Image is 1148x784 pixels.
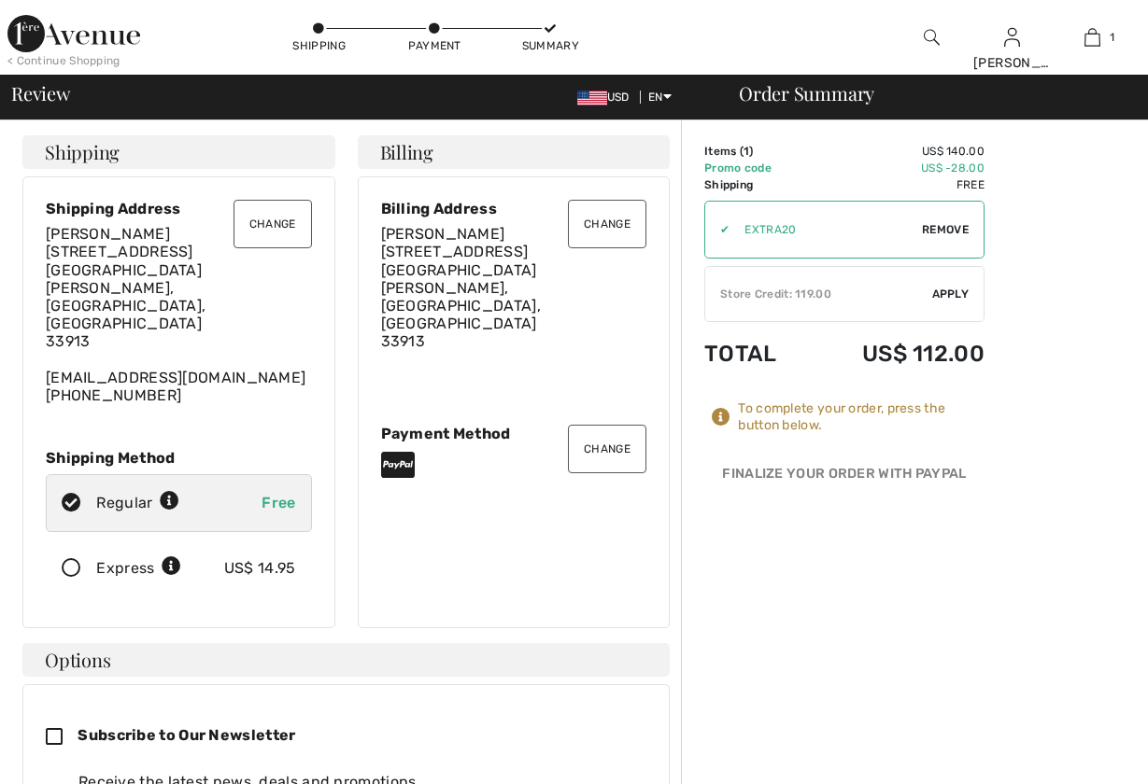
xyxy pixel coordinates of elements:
[381,243,541,350] span: [STREET_ADDRESS] [GEOGRAPHIC_DATA][PERSON_NAME], [GEOGRAPHIC_DATA], [GEOGRAPHIC_DATA] 33913
[568,425,646,473] button: Change
[577,91,637,104] span: USD
[1054,26,1132,49] a: 1
[730,202,922,258] input: Promo code
[704,143,808,160] td: Items ( )
[46,200,312,217] div: Shipping Address
[1084,26,1100,49] img: My Bag
[1004,28,1020,46] a: Sign In
[380,143,433,161] span: Billing
[704,322,808,385] td: Total
[522,37,578,54] div: Summary
[808,160,985,176] td: US$ -28.00
[78,726,295,744] span: Subscribe to Our Newsletter
[7,52,120,69] div: < Continue Shopping
[46,225,170,243] span: [PERSON_NAME]
[7,15,140,52] img: 1ère Avenue
[291,37,347,54] div: Shipping
[46,243,206,350] span: [STREET_ADDRESS] [GEOGRAPHIC_DATA][PERSON_NAME], [GEOGRAPHIC_DATA], [GEOGRAPHIC_DATA] 33913
[932,286,970,302] span: Apply
[381,200,647,217] div: Billing Address
[1110,29,1114,46] span: 1
[738,400,985,434] div: To complete your order, press the button below.
[46,449,312,467] div: Shipping Method
[924,26,940,49] img: search the website
[808,143,985,160] td: US$ 140.00
[262,494,295,511] span: Free
[406,37,462,54] div: Payment
[96,557,181,580] div: Express
[234,200,312,248] button: Change
[704,176,808,193] td: Shipping
[704,160,808,176] td: Promo code
[744,145,749,158] span: 1
[1004,26,1020,49] img: My Info
[705,286,932,302] div: Store Credit: 119.00
[973,53,1052,73] div: [PERSON_NAME]
[381,425,647,442] div: Payment Method
[22,643,670,677] h4: Options
[45,143,120,161] span: Shipping
[716,84,1137,103] div: Order Summary
[922,221,969,238] span: Remove
[381,225,505,243] span: [PERSON_NAME]
[648,91,672,104] span: EN
[808,322,985,385] td: US$ 112.00
[808,176,985,193] td: Free
[46,225,312,404] div: [EMAIL_ADDRESS][DOMAIN_NAME] [PHONE_NUMBER]
[577,91,607,105] img: US Dollar
[705,221,730,238] div: ✔
[11,84,70,103] span: Review
[568,200,646,248] button: Change
[704,464,985,492] div: Finalize Your Order with PayPal
[96,492,179,514] div: Regular
[224,557,296,580] div: US$ 14.95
